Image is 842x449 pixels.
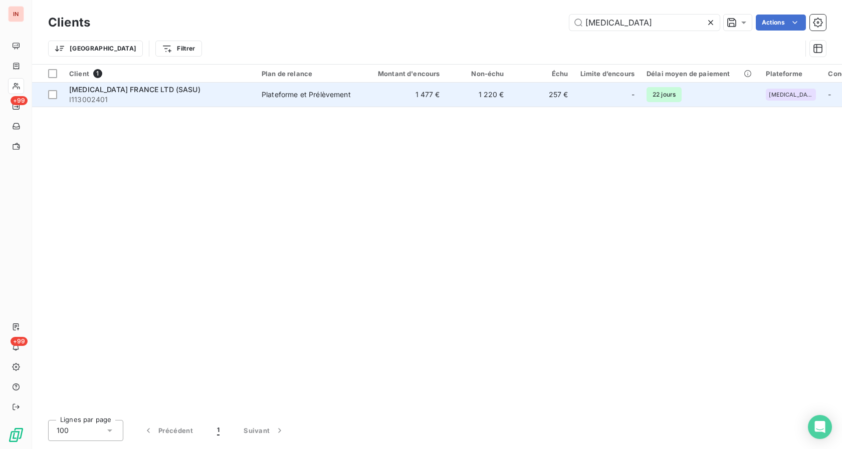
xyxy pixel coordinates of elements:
td: 257 € [510,83,574,107]
div: Échu [516,70,568,78]
button: Suivant [232,420,297,441]
td: 1 477 € [360,83,446,107]
span: 1 [93,69,102,78]
div: Limite d’encours [580,70,635,78]
span: 1 [217,425,220,435]
button: 1 [205,420,232,441]
h3: Clients [48,14,90,32]
button: [GEOGRAPHIC_DATA] [48,41,143,57]
div: Montant d'encours [366,70,440,78]
div: Plateforme et Prélèvement [262,90,351,100]
div: Open Intercom Messenger [808,415,832,439]
span: 22 jours [647,87,682,102]
button: Filtrer [155,41,201,57]
span: I113002401 [69,95,250,105]
span: - [828,90,831,99]
div: Plateforme [766,70,816,78]
span: Client [69,70,89,78]
span: +99 [11,96,28,105]
button: Actions [756,15,806,31]
div: Plan de relance [262,70,354,78]
span: [MEDICAL_DATA] FRANCE LTD (SASU) [69,85,200,94]
div: IN [8,6,24,22]
td: 1 220 € [446,83,510,107]
button: Précédent [131,420,205,441]
img: Logo LeanPay [8,427,24,443]
div: Non-échu [452,70,504,78]
span: [MEDICAL_DATA] [769,92,813,98]
span: +99 [11,337,28,346]
span: - [631,90,635,100]
span: 100 [57,425,69,435]
div: Délai moyen de paiement [647,70,754,78]
input: Rechercher [569,15,720,31]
